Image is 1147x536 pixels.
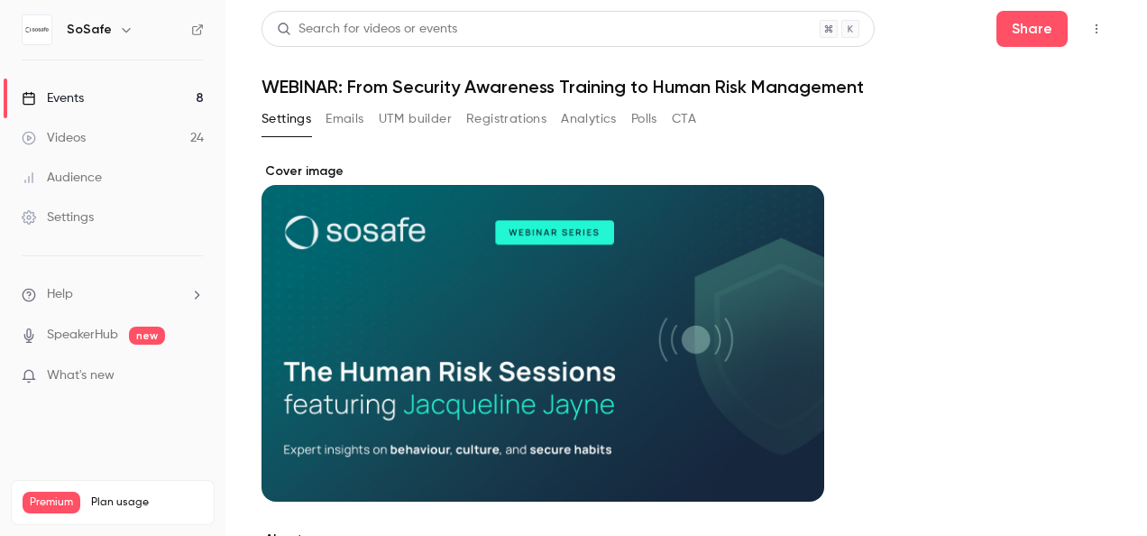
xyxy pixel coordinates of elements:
div: Settings [22,208,94,226]
button: Polls [631,105,657,134]
h6: SoSafe [67,21,112,39]
h1: WEBINAR: From Security Awareness Training to Human Risk Management [262,76,1111,97]
button: UTM builder [379,105,452,134]
div: Videos [22,129,86,147]
button: Analytics [561,105,617,134]
div: Audience [22,169,102,187]
button: Share [996,11,1068,47]
span: new [129,327,165,345]
span: Plan usage [91,495,203,510]
div: Search for videos or events [277,20,457,39]
span: Premium [23,492,80,513]
label: Cover image [262,162,824,180]
iframe: Noticeable Trigger [182,368,204,384]
button: Emails [326,105,363,134]
div: Events [22,89,84,107]
img: SoSafe [23,15,51,44]
button: CTA [672,105,696,134]
button: Settings [262,105,311,134]
section: Cover image [262,162,824,502]
a: SpeakerHub [47,326,118,345]
li: help-dropdown-opener [22,285,204,304]
button: Registrations [466,105,546,134]
span: What's new [47,366,115,385]
span: Help [47,285,73,304]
